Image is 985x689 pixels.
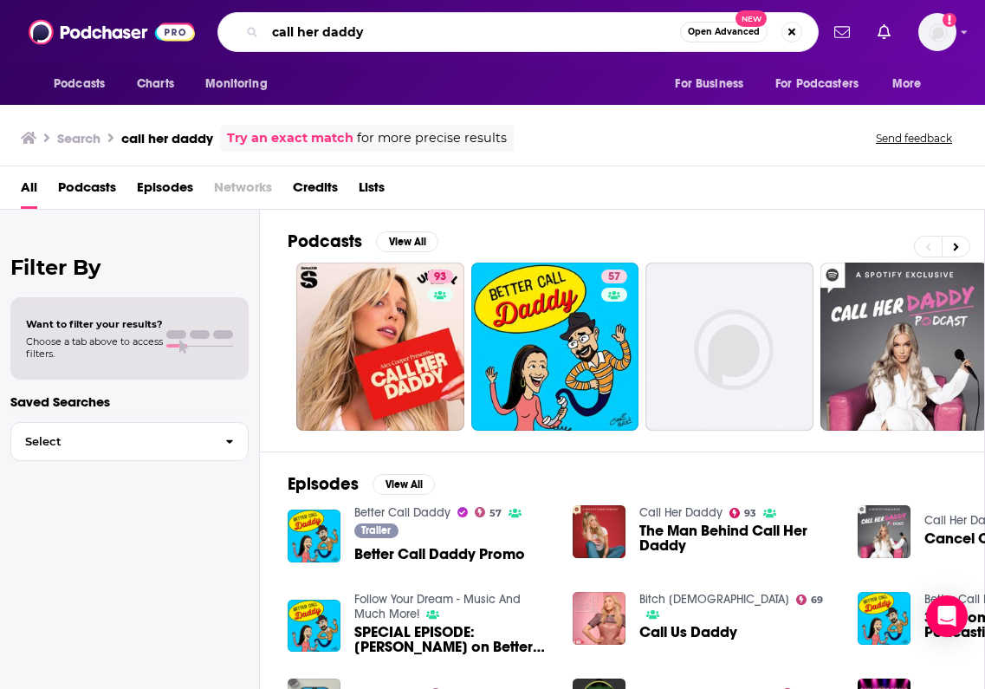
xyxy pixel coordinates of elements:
[193,68,289,101] button: open menu
[354,505,450,520] a: Better Call Daddy
[359,173,385,209] a: Lists
[573,505,625,558] img: The Man Behind Call Her Daddy
[265,18,680,46] input: Search podcasts, credits, & more...
[11,436,211,447] span: Select
[354,625,552,654] span: SPECIAL EPISODE: [PERSON_NAME] on Better Call Daddy
[796,595,824,605] a: 69
[827,17,857,47] a: Show notifications dropdown
[639,592,789,607] a: Bitch Bible
[918,13,956,51] img: User Profile
[639,523,837,553] a: The Man Behind Call Her Daddy
[214,173,272,209] span: Networks
[744,510,756,517] span: 93
[880,68,943,101] button: open menu
[10,255,249,280] h2: Filter By
[10,393,249,410] p: Saved Searches
[293,173,338,209] a: Credits
[729,508,757,518] a: 93
[227,128,353,148] a: Try an exact match
[288,510,340,562] img: Better Call Daddy Promo
[471,263,639,431] a: 57
[663,68,765,101] button: open menu
[58,173,116,209] a: Podcasts
[892,72,922,96] span: More
[871,131,957,146] button: Send feedback
[926,595,968,637] div: Open Intercom Messenger
[288,473,435,495] a: EpisodesView All
[736,10,767,27] span: New
[775,72,859,96] span: For Podcasters
[918,13,956,51] button: Show profile menu
[373,474,435,495] button: View All
[296,263,464,431] a: 93
[376,231,438,252] button: View All
[26,318,163,330] span: Want to filter your results?
[137,173,193,209] a: Episodes
[858,505,910,558] img: Cancel Call Her Daddy
[601,270,627,283] a: 57
[811,596,823,604] span: 69
[918,13,956,51] span: Logged in as audreytaylor13
[871,17,898,47] a: Show notifications dropdown
[434,269,446,286] span: 93
[26,335,163,360] span: Choose a tab above to access filters.
[126,68,185,101] a: Charts
[121,130,213,146] h3: call her daddy
[21,173,37,209] a: All
[354,547,525,562] a: Better Call Daddy Promo
[354,625,552,654] a: SPECIAL EPISODE: Robert on Better Call Daddy
[217,12,819,52] div: Search podcasts, credits, & more...
[354,592,521,621] a: Follow Your Dream - Music And Much More!
[205,72,267,96] span: Monitoring
[858,592,910,645] img: 317. From TV Industry to Podcasting: Lessons Learned and Evolution of Better Call Daddy
[361,525,391,536] span: Trailer
[427,270,453,283] a: 93
[764,68,884,101] button: open menu
[42,68,127,101] button: open menu
[137,72,174,96] span: Charts
[639,505,723,520] a: Call Her Daddy
[943,13,956,27] svg: Add a profile image
[475,507,502,517] a: 57
[357,128,507,148] span: for more precise results
[573,592,625,645] img: Call Us Daddy
[288,600,340,653] img: SPECIAL EPISODE: Robert on Better Call Daddy
[10,422,249,461] button: Select
[288,231,362,252] h2: Podcasts
[608,269,620,286] span: 57
[489,510,502,517] span: 57
[680,22,768,42] button: Open AdvancedNew
[675,72,743,96] span: For Business
[54,72,105,96] span: Podcasts
[288,473,359,495] h2: Episodes
[57,130,100,146] h3: Search
[29,16,195,49] img: Podchaser - Follow, Share and Rate Podcasts
[288,231,438,252] a: PodcastsView All
[688,28,760,36] span: Open Advanced
[639,625,737,640] a: Call Us Daddy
